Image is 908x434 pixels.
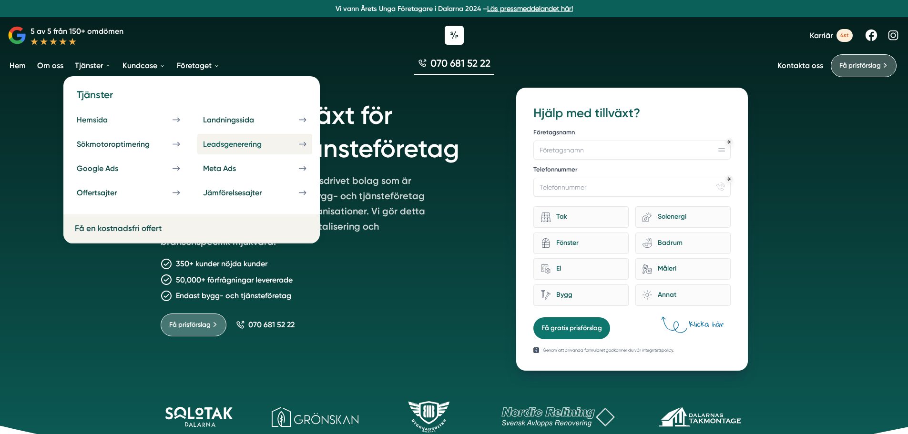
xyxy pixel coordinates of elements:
div: Offertsajter [77,188,140,197]
a: Sökmotoroptimering [71,134,186,154]
a: Om oss [35,53,65,78]
a: Google Ads [71,158,186,179]
p: Genom att använda formuläret godkänner du vår integritetspolicy. [543,347,674,353]
a: Få prisförslag [161,313,226,336]
p: 5 av 5 från 150+ omdömen [31,25,123,37]
h4: Tjänster [71,88,312,109]
a: Offertsajter [71,182,186,203]
h1: Vi skapar tillväxt för bygg- och tjänsteföretag [161,88,494,173]
h3: Hjälp med tillväxt? [533,105,730,122]
a: 070 681 52 22 [414,56,494,75]
button: Få gratis prisförslag [533,317,610,339]
span: Karriär [810,31,833,40]
span: 070 681 52 22 [430,56,490,70]
a: Läs pressmeddelandet här! [487,5,573,12]
span: 070 681 52 22 [248,320,295,329]
a: Jämförelsesajter [197,182,312,203]
div: Google Ads [77,164,141,173]
a: Hemsida [71,110,186,130]
input: Företagsnamn [533,141,730,160]
div: Obligatoriskt [727,140,731,144]
p: Endast bygg- och tjänsteföretag [176,290,291,302]
a: Få prisförslag [831,54,897,77]
span: 4st [837,29,853,42]
input: Telefonnummer [533,178,730,197]
a: Få en kostnadsfri offert [75,223,162,233]
label: Telefonnummer [533,165,730,176]
div: Meta Ads [203,164,259,173]
div: Obligatoriskt [727,177,731,181]
a: Kontakta oss [777,61,823,70]
p: 50,000+ förfrågningar levererade [176,274,293,286]
div: Landningssida [203,115,277,124]
a: Leadsgenerering [197,134,312,154]
a: Meta Ads [197,158,312,179]
a: Landningssida [197,110,312,130]
a: Företaget [175,53,222,78]
div: Sökmotoroptimering [77,140,173,149]
span: Få prisförslag [839,61,881,71]
a: Karriär 4st [810,29,853,42]
p: Vi vann Årets Unga Företagare i Dalarna 2024 – [4,4,904,13]
span: Få prisförslag [169,320,211,330]
div: Jämförelsesajter [203,188,285,197]
a: Tjänster [73,53,113,78]
p: 350+ kunder nöjda kunder [176,258,267,270]
div: Hemsida [77,115,131,124]
a: Kundcase [121,53,167,78]
a: Hem [8,53,28,78]
div: Leadsgenerering [203,140,285,149]
a: 070 681 52 22 [236,320,295,329]
label: Företagsnamn [533,128,730,139]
